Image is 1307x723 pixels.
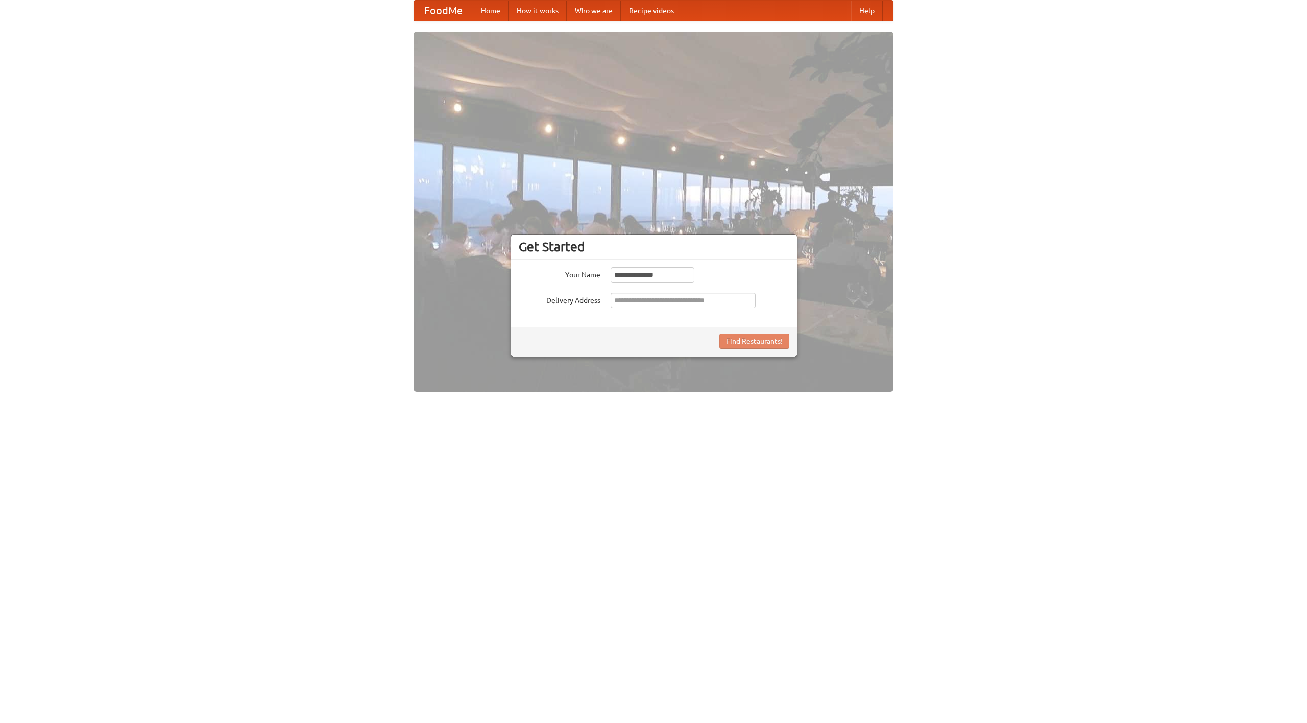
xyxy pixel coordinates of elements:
label: Delivery Address [519,293,600,306]
h3: Get Started [519,239,789,254]
label: Your Name [519,267,600,280]
a: FoodMe [414,1,473,21]
button: Find Restaurants! [719,334,789,349]
a: Who we are [567,1,621,21]
a: Recipe videos [621,1,682,21]
a: Home [473,1,509,21]
a: Help [851,1,883,21]
a: How it works [509,1,567,21]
